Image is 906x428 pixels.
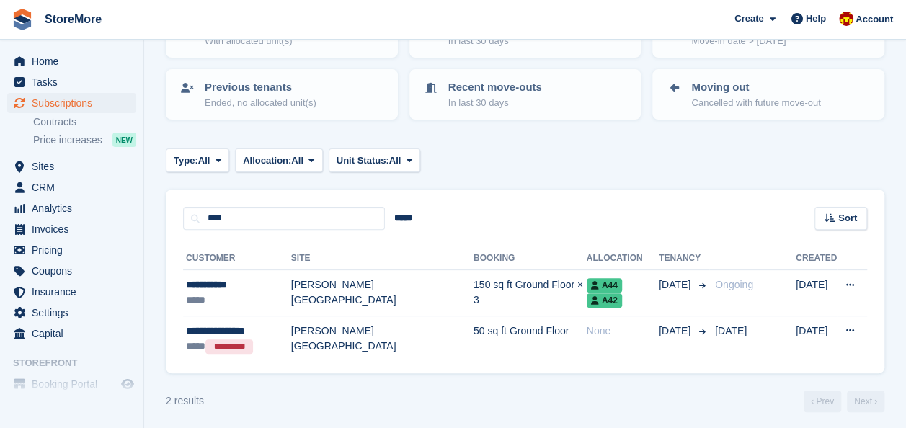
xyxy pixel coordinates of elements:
[654,71,883,118] a: Moving out Cancelled with future move-out
[166,393,204,409] div: 2 results
[7,198,136,218] a: menu
[691,96,820,110] p: Cancelled with future move-out
[205,79,316,96] p: Previous tenants
[587,247,659,270] th: Allocation
[7,219,136,239] a: menu
[32,261,118,281] span: Coupons
[167,71,396,118] a: Previous tenants Ended, no allocated unit(s)
[796,316,837,362] td: [DATE]
[13,356,143,370] span: Storefront
[337,153,389,168] span: Unit Status:
[474,270,587,316] td: 150 sq ft Ground Floor × 3
[691,79,820,96] p: Moving out
[715,325,747,336] span: [DATE]
[291,153,303,168] span: All
[7,72,136,92] a: menu
[7,282,136,302] a: menu
[856,12,893,27] span: Account
[205,34,292,48] p: With allocated unit(s)
[448,34,535,48] p: In last 30 days
[32,219,118,239] span: Invoices
[659,324,693,339] span: [DATE]
[32,72,118,92] span: Tasks
[804,391,841,412] a: Previous
[32,324,118,344] span: Capital
[587,293,622,308] span: A42
[329,148,420,172] button: Unit Status: All
[32,240,118,260] span: Pricing
[474,247,587,270] th: Booking
[7,261,136,281] a: menu
[32,198,118,218] span: Analytics
[734,12,763,26] span: Create
[7,93,136,113] a: menu
[205,96,316,110] p: Ended, no allocated unit(s)
[838,211,857,226] span: Sort
[801,391,887,412] nav: Page
[7,156,136,177] a: menu
[12,9,33,30] img: stora-icon-8386f47178a22dfd0bd8f6a31ec36ba5ce8667c1dd55bd0f319d3a0aa187defe.svg
[291,247,474,270] th: Site
[39,7,107,31] a: StoreMore
[7,51,136,71] a: menu
[198,153,210,168] span: All
[32,303,118,323] span: Settings
[119,375,136,393] a: Preview store
[32,93,118,113] span: Subscriptions
[32,374,118,394] span: Booking Portal
[291,270,474,316] td: [PERSON_NAME][GEOGRAPHIC_DATA]
[587,324,659,339] div: None
[183,247,291,270] th: Customer
[7,324,136,344] a: menu
[7,374,136,394] a: menu
[448,96,542,110] p: In last 30 days
[587,278,622,293] span: A44
[411,71,640,118] a: Recent move-outs In last 30 days
[839,12,853,26] img: Store More Team
[847,391,884,412] a: Next
[796,247,837,270] th: Created
[7,177,136,197] a: menu
[659,247,709,270] th: Tenancy
[691,34,794,48] p: Move-in date > [DATE]
[174,153,198,168] span: Type:
[659,277,693,293] span: [DATE]
[7,303,136,323] a: menu
[235,148,323,172] button: Allocation: All
[389,153,401,168] span: All
[474,316,587,362] td: 50 sq ft Ground Floor
[112,133,136,147] div: NEW
[32,51,118,71] span: Home
[796,270,837,316] td: [DATE]
[291,316,474,362] td: [PERSON_NAME][GEOGRAPHIC_DATA]
[32,177,118,197] span: CRM
[715,279,753,290] span: Ongoing
[243,153,291,168] span: Allocation:
[33,132,136,148] a: Price increases NEW
[806,12,826,26] span: Help
[448,79,542,96] p: Recent move-outs
[7,240,136,260] a: menu
[33,133,102,147] span: Price increases
[166,148,229,172] button: Type: All
[33,115,136,129] a: Contracts
[32,282,118,302] span: Insurance
[32,156,118,177] span: Sites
